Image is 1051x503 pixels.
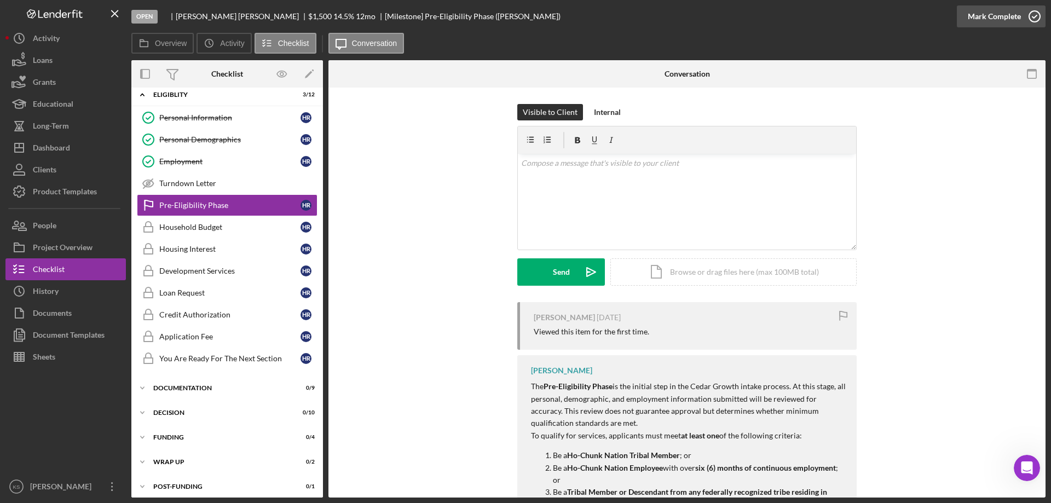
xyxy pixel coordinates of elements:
[159,245,301,253] div: Housing Interest
[5,258,126,280] button: Checklist
[544,381,613,391] strong: Pre-Eligibility Phase
[295,409,315,416] div: 0 / 10
[33,280,59,305] div: History
[301,265,311,276] div: H R
[137,151,317,172] a: EmploymentHR
[159,113,301,122] div: Personal Information
[5,71,126,93] button: Grants
[5,137,126,159] a: Dashboard
[5,215,126,236] button: People
[301,309,311,320] div: H R
[597,313,621,322] time: 2025-09-24 19:26
[137,282,317,304] a: Loan RequestHR
[33,181,97,205] div: Product Templates
[301,353,311,364] div: H R
[5,115,126,137] button: Long-Term
[137,260,317,282] a: Development ServicesHR
[531,430,846,442] p: To qualify for services, applicants must meet of the following criteria:
[153,434,287,441] div: Funding
[33,215,56,239] div: People
[255,33,316,54] button: Checklist
[665,70,710,78] div: Conversation
[301,331,311,342] div: H R
[153,91,287,98] div: Eligiblity
[301,134,311,145] div: H R
[534,313,595,322] div: [PERSON_NAME]
[159,179,317,188] div: Turndown Letter
[531,380,846,430] p: The is the initial step in the Cedar Growth intake process. At this stage, all personal, demograp...
[197,33,251,54] button: Activity
[1014,455,1040,481] iframe: Intercom live chat
[159,310,301,319] div: Credit Authorization
[159,288,301,297] div: Loan Request
[33,93,73,118] div: Educational
[523,104,578,120] div: Visible to Client
[695,463,836,472] strong: six (6) months of continuous employment
[159,135,301,144] div: Personal Demographics
[159,354,301,363] div: You Are Ready For The Next Section
[33,71,56,96] div: Grants
[33,346,55,371] div: Sheets
[5,93,126,115] button: Educational
[531,366,592,375] div: [PERSON_NAME]
[159,201,301,210] div: Pre-Eligibility Phase
[5,27,126,49] button: Activity
[137,238,317,260] a: Housing InterestHR
[5,159,126,181] button: Clients
[356,12,376,21] div: 12 mo
[153,483,287,490] div: Post-Funding
[5,302,126,324] button: Documents
[159,267,301,275] div: Development Services
[567,450,649,460] strong: Ho-Chunk Nation Tribal
[968,5,1021,27] div: Mark Complete
[301,222,311,233] div: H R
[5,236,126,258] button: Project Overview
[137,304,317,326] a: Credit AuthorizationHR
[553,462,846,487] p: Be a with over ; or
[681,431,719,440] strong: at least one
[137,348,317,369] a: You Are Ready For The Next SectionHR
[137,172,317,194] a: Turndown Letter
[137,129,317,151] a: Personal DemographicsHR
[153,459,287,465] div: Wrap up
[5,346,126,368] button: Sheets
[295,459,315,465] div: 0 / 2
[33,302,72,327] div: Documents
[131,10,158,24] div: Open
[301,200,311,211] div: H R
[159,157,301,166] div: Employment
[301,112,311,123] div: H R
[295,434,315,441] div: 0 / 4
[137,194,317,216] a: Pre-Eligibility PhaseHR
[5,49,126,71] button: Loans
[159,332,301,341] div: Application Fee
[153,409,287,416] div: Decision
[553,258,570,286] div: Send
[137,107,317,129] a: Personal InformationHR
[5,181,126,203] button: Product Templates
[352,39,397,48] label: Conversation
[567,463,663,472] strong: Ho-Chunk Nation Employee
[131,33,194,54] button: Overview
[301,287,311,298] div: H R
[534,327,649,336] div: Viewed this item for the first time.
[5,280,126,302] a: History
[137,326,317,348] a: Application FeeHR
[301,156,311,167] div: H R
[295,385,315,391] div: 0 / 9
[159,223,301,232] div: Household Budget
[13,484,20,490] text: KS
[333,12,354,21] div: 14.5 %
[517,258,605,286] button: Send
[295,483,315,490] div: 0 / 1
[5,476,126,498] button: KS[PERSON_NAME]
